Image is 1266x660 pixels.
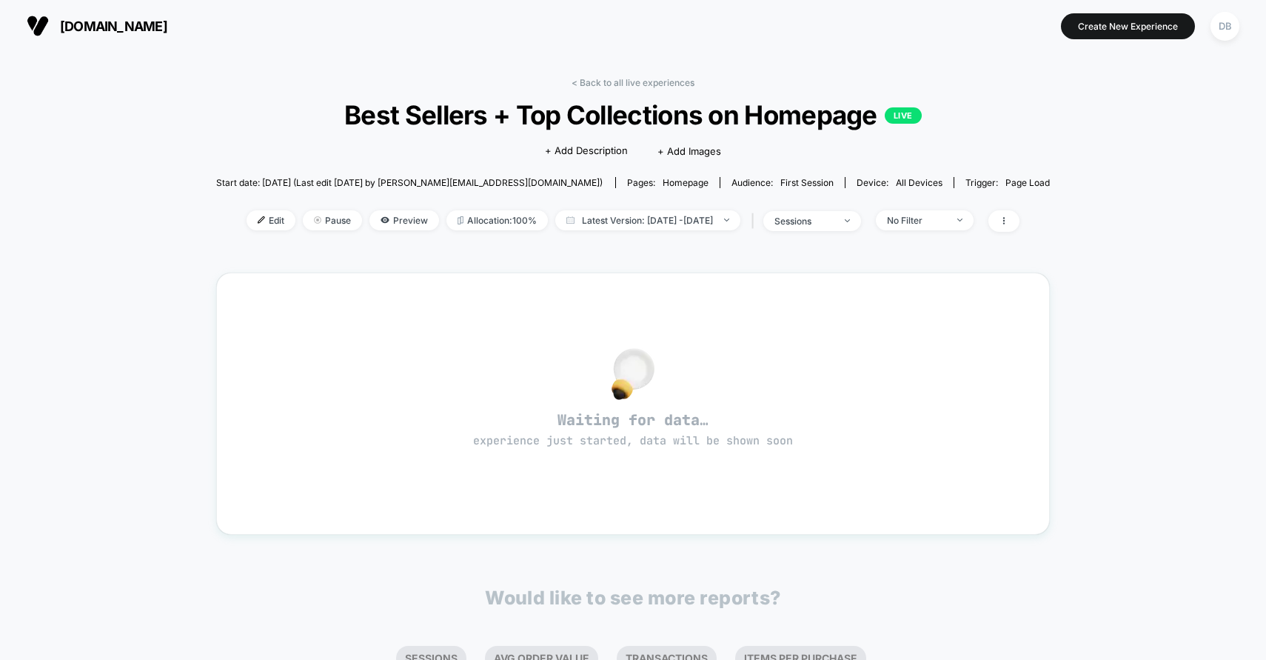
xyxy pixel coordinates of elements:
[1210,12,1239,41] div: DB
[627,177,709,188] div: Pages:
[748,210,763,232] span: |
[27,15,49,37] img: Visually logo
[1206,11,1244,41] button: DB
[216,177,603,188] span: Start date: [DATE] (Last edit [DATE] by [PERSON_NAME][EMAIL_ADDRESS][DOMAIN_NAME])
[473,433,793,448] span: experience just started, data will be shown soon
[458,216,463,224] img: rebalance
[774,216,834,227] div: sessions
[724,219,729,221] img: end
[446,210,548,230] span: Allocation: 100%
[555,210,740,230] span: Latest Version: [DATE] - [DATE]
[1061,13,1195,39] button: Create New Experience
[572,77,694,88] a: < Back to all live experiences
[314,216,321,224] img: end
[845,219,850,222] img: end
[303,210,362,230] span: Pause
[887,215,946,226] div: No Filter
[247,210,295,230] span: Edit
[965,177,1050,188] div: Trigger:
[731,177,834,188] div: Audience:
[485,587,781,609] p: Would like to see more reports?
[663,177,709,188] span: homepage
[612,348,654,400] img: no_data
[896,177,942,188] span: all devices
[957,219,962,221] img: end
[885,107,922,124] p: LIVE
[566,216,575,224] img: calendar
[657,145,721,157] span: + Add Images
[780,177,834,188] span: First Session
[258,216,265,224] img: edit
[1005,177,1050,188] span: Page Load
[545,144,628,159] span: + Add Description
[258,99,1008,130] span: Best Sellers + Top Collections on Homepage
[845,177,954,188] span: Device:
[22,14,172,38] button: [DOMAIN_NAME]
[60,19,167,34] span: [DOMAIN_NAME]
[369,210,439,230] span: Preview
[243,410,1024,449] span: Waiting for data…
